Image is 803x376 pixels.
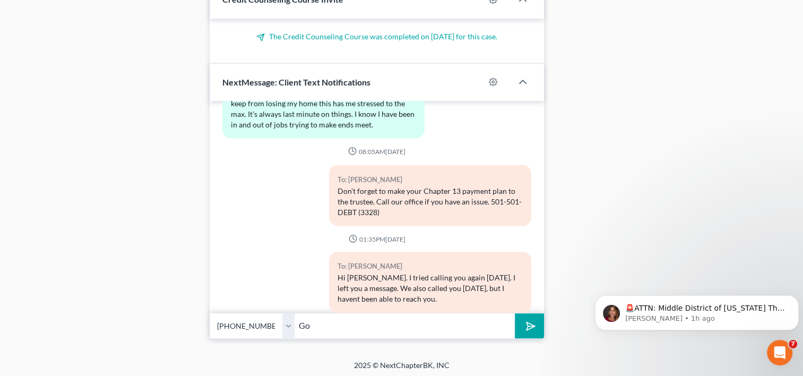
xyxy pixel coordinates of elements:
div: To: [PERSON_NAME] [338,173,523,185]
div: 01:35PM[DATE] [222,234,531,243]
iframe: Intercom live chat [767,340,792,365]
div: To: [PERSON_NAME] [338,260,523,272]
div: Don't forget to make your Chapter 13 payment plan to the trustee. Call our office if you have an ... [338,185,523,217]
span: NextMessage: Client Text Notifications [222,77,370,87]
div: 08:05AM[DATE] [222,147,531,156]
iframe: Intercom notifications message [591,273,803,347]
span: 7 [789,340,797,348]
p: The Credit Counseling Course was completed on [DATE] for this case. [222,31,531,42]
input: Say something... [295,313,515,339]
div: Hi [PERSON_NAME]. I tried calling you again [DATE]. I left you a message. We also called you [DAT... [338,272,523,304]
div: I have waited only all to chat what are my options to keep from losing my home this has me stress... [231,87,416,130]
